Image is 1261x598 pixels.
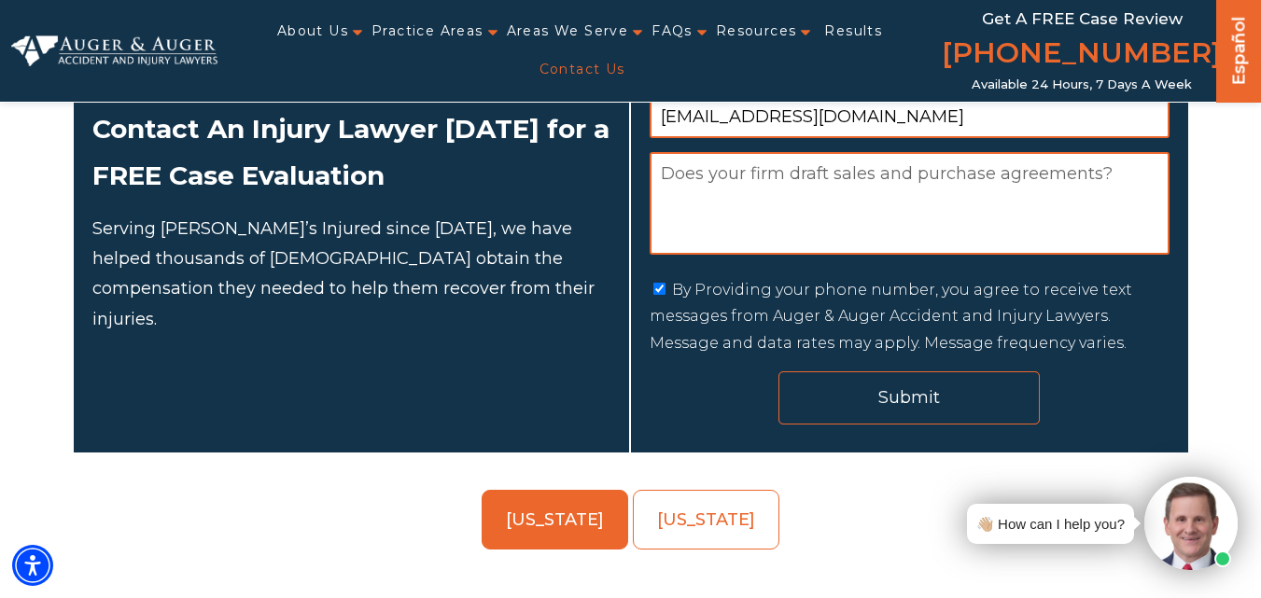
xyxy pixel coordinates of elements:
img: Auger & Auger Accident and Injury Lawyers Logo [11,35,217,67]
a: Results [824,12,882,50]
a: Contact Us [539,50,625,89]
img: Intaker widget Avatar [1144,477,1238,570]
a: FAQs [652,12,693,50]
div: Accessibility Menu [12,545,53,586]
a: [US_STATE] [633,490,779,549]
div: 👋🏼 How can I help you? [976,511,1125,536]
label: By Providing your phone number, you agree to receive text messages from Auger & Auger Accident an... [650,281,1132,353]
span: Get a FREE Case Review [982,9,1183,28]
p: Serving [PERSON_NAME]’s Injured since [DATE], we have helped thousands of [DEMOGRAPHIC_DATA] obta... [92,214,610,335]
span: Available 24 Hours, 7 Days a Week [972,77,1192,92]
input: Submit [778,371,1040,424]
a: About Us [277,12,348,50]
a: Practice Areas [371,12,483,50]
input: Email [650,94,1170,138]
a: [US_STATE] [482,490,628,549]
a: [PHONE_NUMBER] [942,33,1222,77]
a: Areas We Serve [507,12,629,50]
a: Resources [716,12,797,50]
h2: Contact An Injury Lawyer [DATE] for a FREE Case Evaluation [92,105,610,200]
